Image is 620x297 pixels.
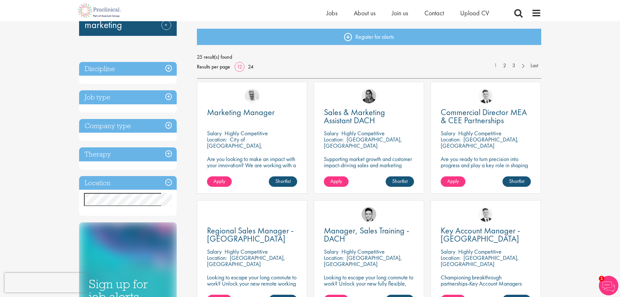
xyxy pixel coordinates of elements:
[441,156,531,174] p: Are you ready to turn precision into progress and play a key role in shaping the future of pharma...
[478,207,493,222] img: Nicolas Daniel
[207,156,297,187] p: Are you looking to make an impact with your innovation? We are working with a well-established ph...
[599,276,618,295] img: Chatbot
[324,254,402,268] p: [GEOGRAPHIC_DATA], [GEOGRAPHIC_DATA]
[207,254,285,268] p: [GEOGRAPHIC_DATA], [GEOGRAPHIC_DATA]
[441,107,527,126] span: Commercial Director MEA & CEE Partnerships
[441,254,519,268] p: [GEOGRAPHIC_DATA], [GEOGRAPHIC_DATA]
[269,176,297,187] a: Shortlist
[207,227,297,243] a: Regional Sales Manager - [GEOGRAPHIC_DATA]
[386,176,414,187] a: Shortlist
[161,20,171,39] a: Remove
[79,62,177,76] h3: Discipline
[79,147,177,161] h3: Therapy
[441,227,531,243] a: Key Account Manager - [GEOGRAPHIC_DATA]
[458,248,502,255] p: Highly Competitive
[341,129,385,137] p: Highly Competitive
[527,62,541,69] a: Last
[207,136,262,156] p: City of [GEOGRAPHIC_DATA], [GEOGRAPHIC_DATA]
[324,225,409,244] span: Manager, Sales Training - DACH
[197,62,230,72] span: Results per page
[235,63,244,70] a: 12
[207,176,232,187] a: Apply
[441,129,455,137] span: Salary
[491,62,500,69] a: 1
[503,176,531,187] a: Shortlist
[341,248,385,255] p: Highly Competitive
[207,254,227,261] span: Location:
[441,136,461,143] span: Location:
[362,89,376,103] img: Anjali Parbhu
[324,254,344,261] span: Location:
[326,9,338,17] a: Jobs
[354,9,376,17] a: About us
[214,178,225,185] span: Apply
[500,62,509,69] a: 2
[79,176,177,190] h3: Location
[447,178,459,185] span: Apply
[441,254,461,261] span: Location:
[599,276,604,281] span: 1
[362,207,376,222] img: Connor Lynes
[79,119,177,133] h3: Company type
[441,176,465,187] a: Apply
[441,225,520,244] span: Key Account Manager - [GEOGRAPHIC_DATA]
[424,9,444,17] a: Contact
[225,248,268,255] p: Highly Competitive
[324,136,402,149] p: [GEOGRAPHIC_DATA], [GEOGRAPHIC_DATA]
[79,8,177,36] div: marketing
[207,107,275,118] span: Marketing Manager
[324,248,338,255] span: Salary
[392,9,408,17] a: Join us
[197,52,541,62] span: 25 result(s) found
[207,248,222,255] span: Salary
[324,107,385,126] span: Sales & Marketing Assistant DACH
[207,136,227,143] span: Location:
[207,108,297,116] a: Marketing Manager
[197,29,541,45] a: Register for alerts
[460,9,489,17] a: Upload CV
[246,63,256,70] a: 24
[509,62,518,69] a: 3
[478,89,493,103] img: Nicolas Daniel
[207,225,294,244] span: Regional Sales Manager - [GEOGRAPHIC_DATA]
[207,129,222,137] span: Salary
[324,108,414,125] a: Sales & Marketing Assistant DACH
[324,176,349,187] a: Apply
[324,129,338,137] span: Salary
[441,248,455,255] span: Salary
[79,90,177,104] h3: Job type
[441,136,519,149] p: [GEOGRAPHIC_DATA], [GEOGRAPHIC_DATA]
[458,129,502,137] p: Highly Competitive
[324,136,344,143] span: Location:
[441,108,531,125] a: Commercial Director MEA & CEE Partnerships
[5,273,88,292] iframe: reCAPTCHA
[225,129,268,137] p: Highly Competitive
[245,89,259,103] img: Joshua Bye
[324,227,414,243] a: Manager, Sales Training - DACH
[324,156,414,181] p: Supporting market growth and customer impact-driving sales and marketing excellence across DACH i...
[330,178,342,185] span: Apply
